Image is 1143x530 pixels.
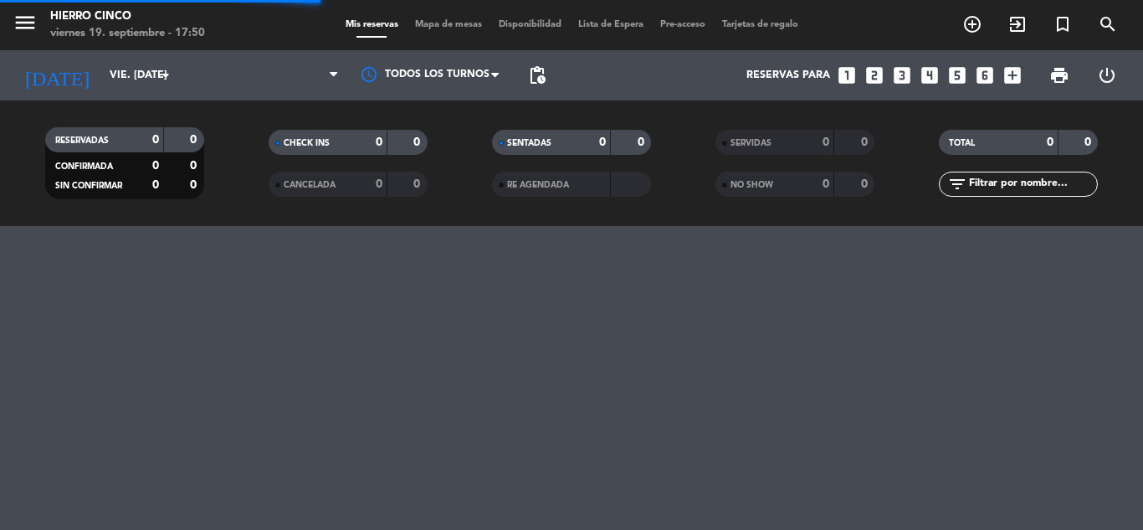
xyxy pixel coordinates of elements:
i: looks_6 [974,64,996,86]
span: SENTADAS [507,139,551,147]
div: viernes 19. septiembre - 17:50 [50,25,205,42]
strong: 0 [152,179,159,191]
button: menu [13,10,38,41]
span: RE AGENDADA [507,181,569,189]
i: search [1098,14,1118,34]
strong: 0 [152,134,159,146]
i: looks_3 [891,64,913,86]
div: LOG OUT [1083,50,1130,100]
span: CONFIRMADA [55,162,113,171]
strong: 0 [190,134,200,146]
strong: 0 [190,179,200,191]
strong: 0 [823,136,829,148]
span: TOTAL [949,139,975,147]
i: exit_to_app [1007,14,1028,34]
span: Mapa de mesas [407,20,490,29]
span: Lista de Espera [570,20,652,29]
i: power_settings_new [1097,65,1117,85]
i: [DATE] [13,57,101,94]
strong: 0 [190,160,200,172]
span: CANCELADA [284,181,336,189]
i: menu [13,10,38,35]
strong: 0 [1084,136,1094,148]
i: turned_in_not [1053,14,1073,34]
strong: 0 [376,136,382,148]
i: arrow_drop_down [156,65,176,85]
strong: 0 [413,178,423,190]
strong: 0 [152,160,159,172]
i: looks_4 [919,64,941,86]
strong: 0 [413,136,423,148]
span: SERVIDAS [730,139,771,147]
span: NO SHOW [730,181,773,189]
i: looks_one [836,64,858,86]
span: RESERVADAS [55,136,109,145]
span: Reservas para [746,69,830,81]
strong: 0 [599,136,606,148]
strong: 0 [823,178,829,190]
i: add_box [1002,64,1023,86]
span: Tarjetas de regalo [714,20,807,29]
span: Disponibilidad [490,20,570,29]
input: Filtrar por nombre... [967,175,1097,193]
strong: 0 [861,178,871,190]
span: SIN CONFIRMAR [55,182,122,190]
i: looks_two [864,64,885,86]
span: pending_actions [527,65,547,85]
div: Hierro Cinco [50,8,205,25]
span: Pre-acceso [652,20,714,29]
i: add_circle_outline [962,14,982,34]
span: CHECK INS [284,139,330,147]
strong: 0 [638,136,648,148]
span: Mis reservas [337,20,407,29]
strong: 0 [861,136,871,148]
span: print [1049,65,1069,85]
strong: 0 [1047,136,1053,148]
i: filter_list [947,174,967,194]
i: looks_5 [946,64,968,86]
strong: 0 [376,178,382,190]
